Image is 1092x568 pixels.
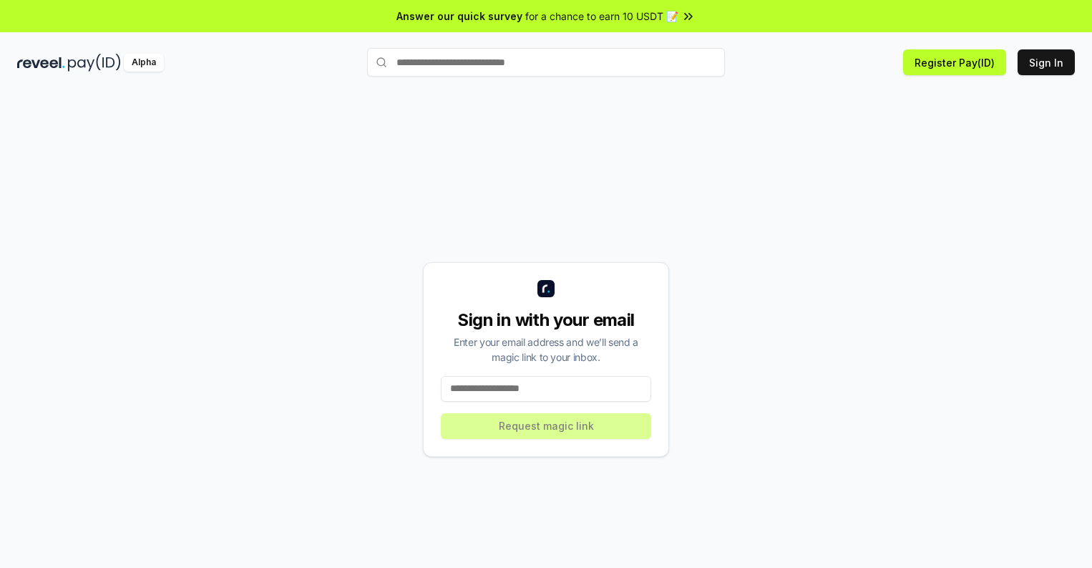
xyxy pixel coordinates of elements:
span: for a chance to earn 10 USDT 📝 [525,9,678,24]
button: Sign In [1018,49,1075,75]
div: Alpha [124,54,164,72]
img: reveel_dark [17,54,65,72]
img: pay_id [68,54,121,72]
button: Register Pay(ID) [903,49,1006,75]
img: logo_small [537,280,555,297]
div: Enter your email address and we’ll send a magic link to your inbox. [441,334,651,365]
span: Answer our quick survey [396,9,522,24]
div: Sign in with your email [441,309,651,332]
